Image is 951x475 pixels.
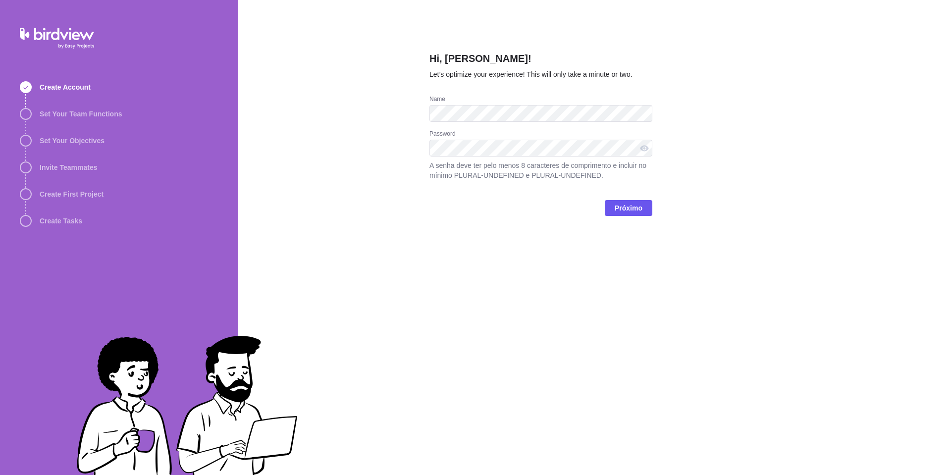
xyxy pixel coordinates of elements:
[429,130,652,140] div: Password
[429,70,633,78] span: Let’s optimize your experience! This will only take a minute or two.
[429,160,652,180] span: A senha deve ter pelo menos 8 caracteres de comprimento e incluir no mínimo PLURAL-UNDEFINED e PL...
[429,95,652,105] div: Name
[40,109,122,119] span: Set Your Team Functions
[605,200,652,216] span: Próximo
[40,136,105,146] span: Set Your Objectives
[615,202,642,214] span: Próximo
[40,82,91,92] span: Create Account
[40,162,97,172] span: Invite Teammates
[429,52,652,69] h2: Hi, [PERSON_NAME]!
[40,216,82,226] span: Create Tasks
[40,189,104,199] span: Create First Project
